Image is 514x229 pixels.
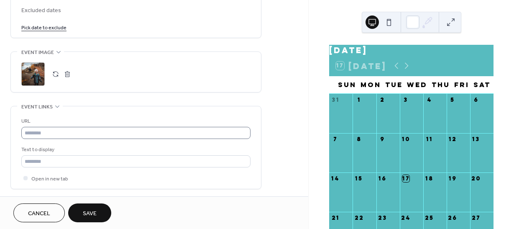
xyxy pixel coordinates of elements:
span: Pick date to exclude [21,23,66,32]
div: 22 [355,214,363,221]
div: 19 [449,175,456,182]
div: 27 [473,214,480,221]
div: 2 [379,96,386,103]
div: Sun [336,76,358,93]
div: ; [21,62,45,86]
div: Thu [430,76,452,93]
div: 6 [473,96,480,103]
div: 16 [379,175,386,182]
div: Wed [405,76,430,93]
div: 25 [426,214,433,221]
div: 14 [332,175,339,182]
span: Open in new tab [31,175,68,183]
div: Text to display [21,145,249,154]
div: 3 [402,96,409,103]
span: Event links [21,103,53,111]
div: 26 [449,214,456,221]
span: Cancel [28,209,50,218]
button: Cancel [13,203,65,222]
div: 5 [449,96,456,103]
div: 7 [332,136,339,143]
div: 9 [379,136,386,143]
div: 23 [379,214,386,221]
div: 20 [473,175,480,182]
div: 1 [355,96,363,103]
div: 21 [332,214,339,221]
div: URL [21,117,249,126]
div: 12 [449,136,456,143]
div: [DATE] [329,45,494,56]
div: 13 [473,136,480,143]
button: Save [68,203,111,222]
div: 4 [426,96,433,103]
span: Save [83,209,97,218]
div: Sat [471,76,493,93]
div: 15 [355,175,363,182]
div: 18 [426,175,433,182]
div: 8 [355,136,363,143]
div: 31 [332,96,339,103]
div: 10 [402,136,409,143]
div: Tue [383,76,405,93]
span: Event image [21,48,54,57]
div: Mon [358,76,383,93]
div: 24 [402,214,409,221]
div: 11 [426,136,433,143]
div: 17 [402,175,409,182]
div: Fri [452,76,471,93]
span: Excluded dates [21,6,251,15]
